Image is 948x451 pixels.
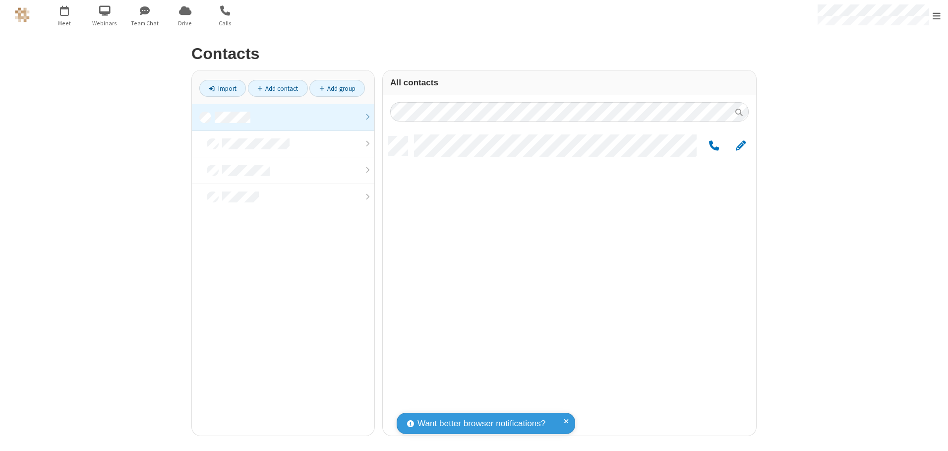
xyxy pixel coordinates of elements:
span: Drive [167,19,204,28]
span: Team Chat [126,19,164,28]
span: Meet [46,19,83,28]
button: Call by phone [704,140,723,152]
a: Add contact [248,80,308,97]
a: Import [199,80,246,97]
div: grid [383,129,756,436]
a: Add group [309,80,365,97]
h3: All contacts [390,78,749,87]
h2: Contacts [191,45,757,63]
span: Want better browser notifications? [417,417,545,430]
img: QA Selenium DO NOT DELETE OR CHANGE [15,7,30,22]
span: Calls [207,19,244,28]
button: Edit [731,140,750,152]
span: Webinars [86,19,123,28]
